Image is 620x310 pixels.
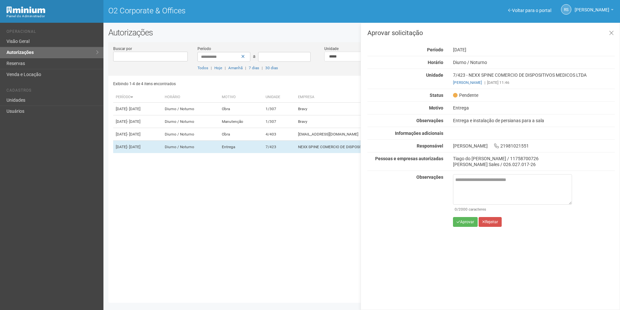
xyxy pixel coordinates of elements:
[219,128,263,141] td: Obra
[448,72,620,85] div: 7/423 - NEXX SPINE COMERCIO DE DISPOSITIVOS MEDICOS LTDA
[6,88,99,95] li: Cadastros
[219,103,263,115] td: Obra
[263,115,295,128] td: 1/307
[113,141,162,153] td: [DATE]
[211,66,212,70] span: |
[162,141,219,153] td: Diurno / Noturno
[219,141,263,153] td: Entrega
[561,4,571,15] a: RS
[575,8,614,13] a: [PERSON_NAME]
[245,66,246,70] span: |
[417,143,443,149] strong: Responsável
[479,217,502,227] button: Rejeitar
[113,92,162,103] th: Período
[605,26,618,40] a: Fechar
[263,128,295,141] td: 4/403
[113,115,162,128] td: [DATE]
[263,103,295,115] td: 1/307
[295,92,469,103] th: Empresa
[162,115,219,128] td: Diurno / Noturno
[253,54,256,59] span: a
[263,92,295,103] th: Unidade
[453,80,482,85] a: [PERSON_NAME]
[453,217,478,227] button: Aprovar
[295,141,469,153] td: NEXX SPINE COMERCIO DE DISPOSITIVOS MEDICOS LTDA
[228,66,243,70] a: Amanhã
[429,105,443,110] strong: Motivo
[295,128,469,141] td: [EMAIL_ADDRESS][DOMAIN_NAME]
[416,118,443,123] strong: Observações
[6,6,45,13] img: Minium
[113,103,162,115] td: [DATE]
[416,174,443,180] strong: Observações
[197,66,208,70] a: Todos
[448,118,620,123] div: Entrega e instalação de persianas para a sala
[428,60,443,65] strong: Horário
[295,103,469,115] td: Bravy
[324,46,339,52] label: Unidade
[367,30,615,36] h3: Aprovar solicitação
[113,79,360,89] div: Exibindo 1-4 de 4 itens encontrados
[453,80,615,85] div: [DATE] 11:46
[162,103,219,115] td: Diurno / Noturno
[197,46,211,52] label: Período
[263,141,295,153] td: 7/423
[295,115,469,128] td: Bravy
[249,66,259,70] a: 7 dias
[448,47,620,53] div: [DATE]
[219,115,263,128] td: Manutenção
[375,156,443,161] strong: Pessoas e empresas autorizadas
[448,143,620,149] div: [PERSON_NAME] 21981021551
[262,66,263,70] span: |
[127,107,140,111] span: - [DATE]
[162,128,219,141] td: Diurno / Noturno
[484,80,485,85] span: |
[455,207,457,212] span: 0
[575,1,609,12] span: Rayssa Soares Ribeiro
[265,66,278,70] a: 30 dias
[453,161,615,167] div: [PERSON_NAME] Sales / 026.027.017-26
[127,132,140,136] span: - [DATE]
[127,145,140,149] span: - [DATE]
[127,119,140,124] span: - [DATE]
[225,66,226,70] span: |
[214,66,222,70] a: Hoje
[508,8,551,13] a: Voltar para o portal
[108,6,357,15] h1: O2 Corporate & Offices
[113,128,162,141] td: [DATE]
[453,156,615,161] div: Tiago do [PERSON_NAME] / 11758700726
[455,206,570,212] div: /2000 caracteres
[6,13,99,19] div: Painel do Administrador
[453,92,478,98] span: Pendente
[426,72,443,78] strong: Unidade
[448,59,620,65] div: Diurno / Noturno
[395,131,443,136] strong: Informações adicionais
[219,92,263,103] th: Motivo
[6,29,99,36] li: Operacional
[448,105,620,111] div: Entrega
[108,28,615,37] h2: Autorizações
[427,47,443,52] strong: Período
[162,92,219,103] th: Horário
[430,93,443,98] strong: Status
[113,46,132,52] label: Buscar por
